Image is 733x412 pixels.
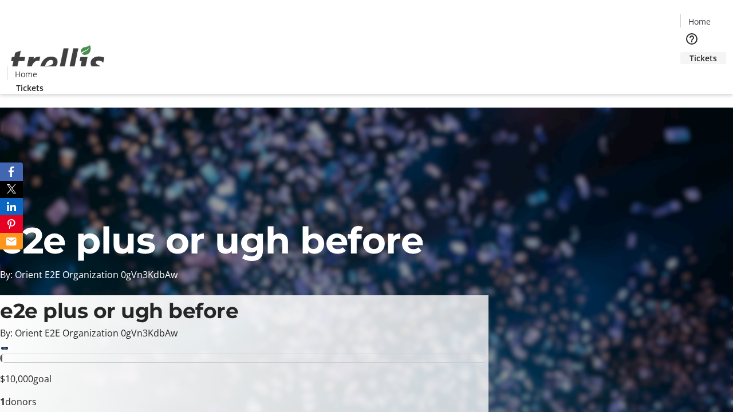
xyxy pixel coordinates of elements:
span: Home [688,15,711,27]
span: Home [15,68,37,80]
a: Home [7,68,44,80]
span: Tickets [16,82,44,94]
button: Cart [680,64,703,87]
a: Home [681,15,718,27]
span: Tickets [689,52,717,64]
button: Help [680,27,703,50]
img: Orient E2E Organization 0gVn3KdbAw's Logo [7,33,109,90]
a: Tickets [7,82,53,94]
a: Tickets [680,52,726,64]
